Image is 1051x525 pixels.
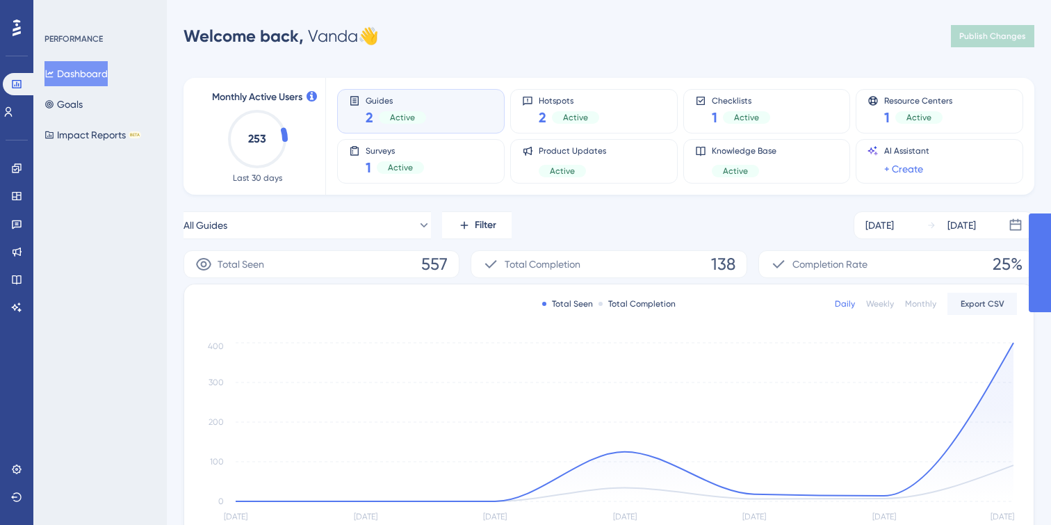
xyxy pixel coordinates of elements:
[905,298,936,309] div: Monthly
[835,298,855,309] div: Daily
[884,145,929,156] span: AI Assistant
[711,253,735,275] span: 138
[44,122,141,147] button: Impact ReportsBETA
[598,298,676,309] div: Total Completion
[184,26,304,46] span: Welcome back,
[210,457,224,467] tspan: 100
[184,211,431,239] button: All Guides
[542,298,593,309] div: Total Seen
[991,512,1014,522] tspan: [DATE]
[712,108,717,127] span: 1
[366,95,426,105] span: Guides
[947,293,1017,315] button: Export CSV
[248,132,266,145] text: 253
[129,131,141,138] div: BETA
[390,112,415,123] span: Active
[475,217,496,234] span: Filter
[993,470,1034,512] iframe: UserGuiding AI Assistant Launcher
[539,95,599,105] span: Hotspots
[884,95,952,105] span: Resource Centers
[421,253,448,275] span: 557
[712,145,776,156] span: Knowledge Base
[563,112,588,123] span: Active
[872,512,896,522] tspan: [DATE]
[613,512,637,522] tspan: [DATE]
[550,165,575,177] span: Active
[44,92,83,117] button: Goals
[792,256,867,273] span: Completion Rate
[366,145,424,155] span: Surveys
[483,512,507,522] tspan: [DATE]
[993,253,1023,275] span: 25%
[208,341,224,351] tspan: 400
[734,112,759,123] span: Active
[44,61,108,86] button: Dashboard
[742,512,766,522] tspan: [DATE]
[961,298,1004,309] span: Export CSV
[366,158,371,177] span: 1
[366,108,373,127] span: 2
[184,25,379,47] div: Vanda 👋
[233,172,282,184] span: Last 30 days
[884,108,890,127] span: 1
[505,256,580,273] span: Total Completion
[209,417,224,427] tspan: 200
[865,217,894,234] div: [DATE]
[712,95,770,105] span: Checklists
[866,298,894,309] div: Weekly
[539,145,606,156] span: Product Updates
[959,31,1026,42] span: Publish Changes
[184,217,227,234] span: All Guides
[218,256,264,273] span: Total Seen
[723,165,748,177] span: Active
[224,512,247,522] tspan: [DATE]
[44,33,103,45] div: PERFORMANCE
[354,512,377,522] tspan: [DATE]
[212,89,302,106] span: Monthly Active Users
[218,496,224,506] tspan: 0
[388,162,413,173] span: Active
[442,211,512,239] button: Filter
[906,112,931,123] span: Active
[947,217,976,234] div: [DATE]
[951,25,1034,47] button: Publish Changes
[539,108,546,127] span: 2
[884,161,923,177] a: + Create
[209,378,224,387] tspan: 300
